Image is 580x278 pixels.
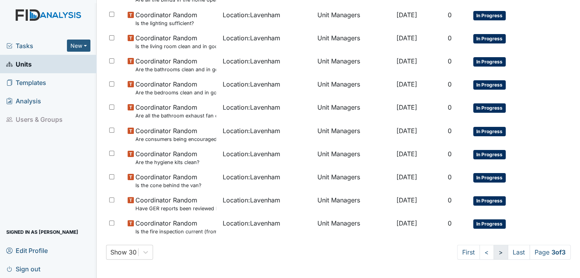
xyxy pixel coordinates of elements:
[457,245,571,260] nav: task-pagination
[448,57,452,65] span: 0
[135,103,216,119] span: Coordinator Random Are all the bathroom exhaust fan covers clean and dust free?
[222,103,280,112] span: Location : Lavenham
[473,196,506,206] span: In Progress
[473,57,506,67] span: In Progress
[6,76,46,88] span: Templates
[448,196,452,204] span: 0
[473,34,506,43] span: In Progress
[135,218,216,235] span: Coordinator Random Is the fire inspection current (from the Fire Marshall)?
[396,103,417,111] span: [DATE]
[473,80,506,90] span: In Progress
[473,219,506,229] span: In Progress
[135,79,216,96] span: Coordinator Random Are the bedrooms clean and in good repair?
[135,159,200,166] small: Are the hygiene kits clean?
[222,218,280,228] span: Location : Lavenham
[135,56,216,73] span: Coordinator Random Are the bathrooms clean and in good repair?
[135,195,216,212] span: Coordinator Random Have GER reports been reviewed by managers within 72 hours of occurrence?
[135,149,200,166] span: Coordinator Random Are the hygiene kits clean?
[448,219,452,227] span: 0
[6,263,40,275] span: Sign out
[135,126,216,143] span: Coordinator Random Are consumers being encouraged in active treatment?
[473,150,506,159] span: In Progress
[396,196,417,204] span: [DATE]
[67,40,90,52] button: New
[222,126,280,135] span: Location : Lavenham
[135,205,216,212] small: Have GER reports been reviewed by managers within 72 hours of occurrence?
[396,219,417,227] span: [DATE]
[473,11,506,20] span: In Progress
[396,80,417,88] span: [DATE]
[448,127,452,135] span: 0
[396,57,417,65] span: [DATE]
[314,53,393,76] td: Unit Managers
[448,34,452,42] span: 0
[135,33,216,50] span: Coordinator Random Is the living room clean and in good repair?
[448,150,452,158] span: 0
[314,76,393,99] td: Unit Managers
[135,182,202,189] small: Is the cone behind the van?
[314,7,393,30] td: Unit Managers
[222,79,280,89] span: Location : Lavenham
[222,172,280,182] span: Location : Lavenham
[314,123,393,146] td: Unit Managers
[135,20,197,27] small: Is the lighting sufficient?
[6,41,67,51] a: Tasks
[135,43,216,50] small: Is the living room clean and in good repair?
[135,172,202,189] span: Coordinator Random Is the cone behind the van?
[222,33,280,43] span: Location : Lavenham
[6,226,78,238] span: Signed in as [PERSON_NAME]
[396,11,417,19] span: [DATE]
[473,103,506,113] span: In Progress
[314,99,393,123] td: Unit Managers
[222,149,280,159] span: Location : Lavenham
[396,173,417,181] span: [DATE]
[222,195,280,205] span: Location : Lavenham
[135,10,197,27] span: Coordinator Random Is the lighting sufficient?
[396,127,417,135] span: [DATE]
[135,135,216,143] small: Are consumers being encouraged in active treatment?
[6,58,32,70] span: Units
[448,173,452,181] span: 0
[473,127,506,136] span: In Progress
[314,169,393,192] td: Unit Managers
[6,244,48,256] span: Edit Profile
[396,150,417,158] span: [DATE]
[494,245,508,260] a: >
[551,248,566,256] strong: 3 of 3
[110,247,137,257] div: Show 30
[6,95,41,107] span: Analysis
[314,215,393,238] td: Unit Managers
[314,146,393,169] td: Unit Managers
[479,245,494,260] a: <
[448,103,452,111] span: 0
[314,30,393,53] td: Unit Managers
[396,34,417,42] span: [DATE]
[448,80,452,88] span: 0
[314,192,393,215] td: Unit Managers
[222,56,280,66] span: Location : Lavenham
[473,173,506,182] span: In Progress
[448,11,452,19] span: 0
[135,112,216,119] small: Are all the bathroom exhaust fan covers clean and dust free?
[135,228,216,235] small: Is the fire inspection current (from the Fire [PERSON_NAME])?
[222,10,280,20] span: Location : Lavenham
[135,89,216,96] small: Are the bedrooms clean and in good repair?
[530,245,571,260] span: Page
[135,66,216,73] small: Are the bathrooms clean and in good repair?
[457,245,480,260] a: First
[508,245,530,260] a: Last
